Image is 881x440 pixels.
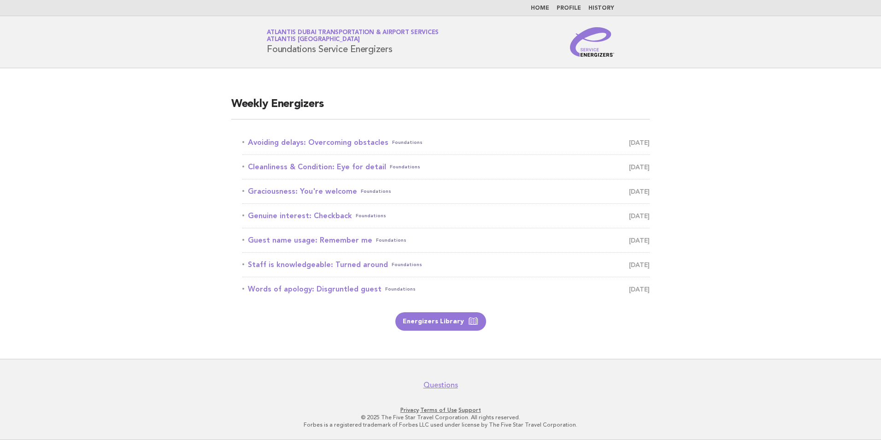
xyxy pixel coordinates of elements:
[629,136,650,149] span: [DATE]
[629,185,650,198] span: [DATE]
[242,283,650,296] a: Words of apology: Disgruntled guestFoundations [DATE]
[242,161,650,173] a: Cleanliness & Condition: Eye for detailFoundations [DATE]
[392,136,423,149] span: Foundations
[629,234,650,247] span: [DATE]
[356,209,386,222] span: Foundations
[376,234,406,247] span: Foundations
[361,185,391,198] span: Foundations
[159,406,722,414] p: · ·
[267,30,439,42] a: Atlantis Dubai Transportation & Airport ServicesAtlantis [GEOGRAPHIC_DATA]
[242,185,650,198] a: Graciousness: You're welcomeFoundations [DATE]
[159,414,722,421] p: © 2025 The Five Star Travel Corporation. All rights reserved.
[588,6,614,11] a: History
[400,407,419,413] a: Privacy
[231,97,650,119] h2: Weekly Energizers
[159,421,722,428] p: Forbes is a registered trademark of Forbes LLC used under license by The Five Star Travel Corpora...
[629,258,650,271] span: [DATE]
[242,234,650,247] a: Guest name usage: Remember meFoundations [DATE]
[629,283,650,296] span: [DATE]
[531,6,549,11] a: Home
[242,136,650,149] a: Avoiding delays: Overcoming obstaclesFoundations [DATE]
[267,37,360,43] span: Atlantis [GEOGRAPHIC_DATA]
[242,258,650,271] a: Staff is knowledgeable: Turned aroundFoundations [DATE]
[629,161,650,173] span: [DATE]
[629,209,650,222] span: [DATE]
[392,258,422,271] span: Foundations
[395,312,486,331] a: Energizers Library
[557,6,581,11] a: Profile
[242,209,650,222] a: Genuine interest: CheckbackFoundations [DATE]
[458,407,481,413] a: Support
[423,381,458,390] a: Questions
[267,30,439,54] h1: Foundations Service Energizers
[390,161,420,173] span: Foundations
[570,27,614,57] img: Service Energizers
[420,407,457,413] a: Terms of Use
[385,283,416,296] span: Foundations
